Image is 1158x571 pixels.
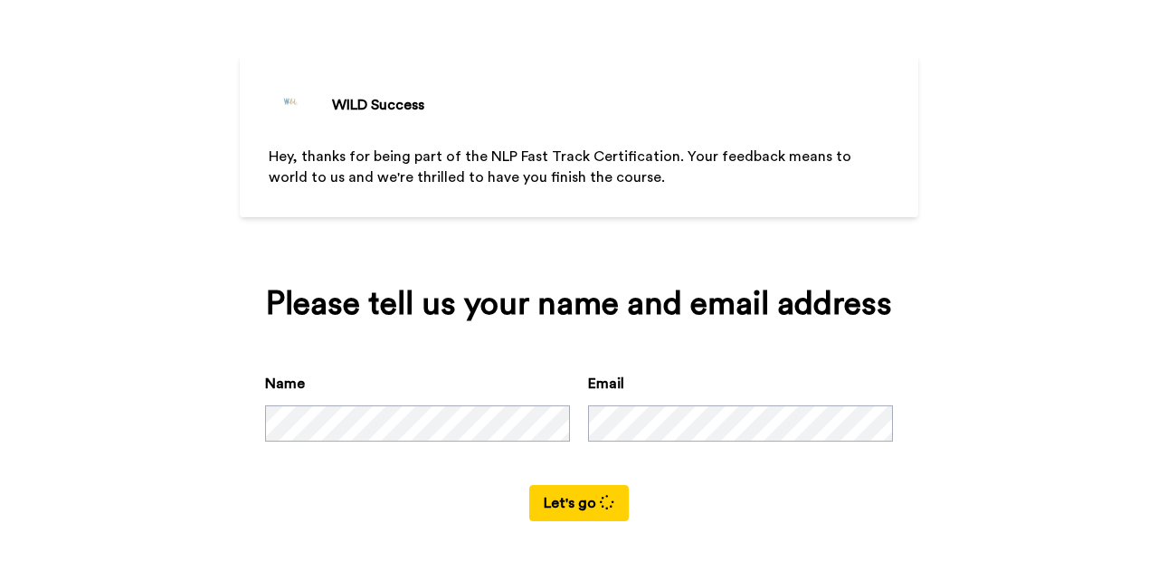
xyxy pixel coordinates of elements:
[529,485,629,521] button: Let's go
[265,373,305,395] label: Name
[265,286,893,322] div: Please tell us your name and email address
[588,373,624,395] label: Email
[269,149,855,185] span: Hey, thanks for being part of the NLP Fast Track Certification. Your feedback means to world to u...
[332,94,424,116] div: WILD Success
